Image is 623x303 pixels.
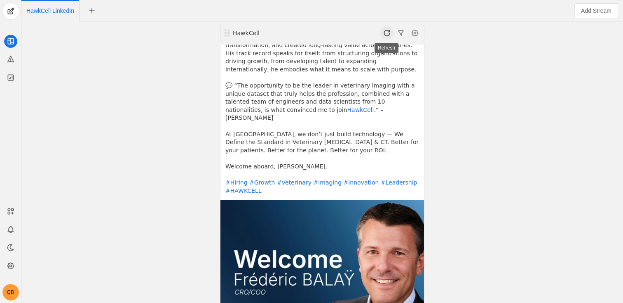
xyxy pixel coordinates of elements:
[84,7,99,14] app-icon-button: New Tab
[343,179,379,186] a: #Innovation
[277,179,311,186] a: #Veterinary
[233,29,331,37] div: HawkCell
[347,107,374,113] a: HawkCell
[2,284,19,301] button: QD
[26,8,74,14] span: Click to edit name
[574,3,618,18] button: Add Stream
[225,187,262,194] a: #HAWKCELL
[381,179,417,186] a: #Leadership
[249,179,275,186] a: #Growth
[232,29,331,37] div: HawkCell
[375,43,398,53] div: Refresh
[225,179,248,186] a: #Hiring
[581,7,611,15] span: Add Stream
[313,179,342,186] a: #Imaging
